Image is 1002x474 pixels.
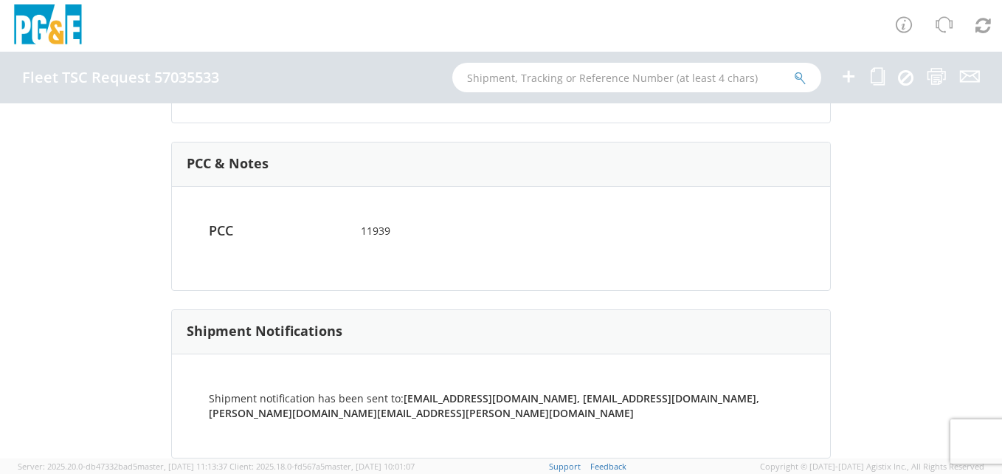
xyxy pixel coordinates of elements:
input: Shipment, Tracking or Reference Number (at least 4 chars) [452,63,821,92]
span: Copyright © [DATE]-[DATE] Agistix Inc., All Rights Reserved [760,461,984,473]
span: master, [DATE] 10:01:07 [325,461,415,472]
span: Client: 2025.18.0-fd567a5 [229,461,415,472]
span: master, [DATE] 11:13:37 [137,461,227,472]
strong: [EMAIL_ADDRESS][DOMAIN_NAME], [EMAIL_ADDRESS][DOMAIN_NAME], [PERSON_NAME][DOMAIN_NAME][EMAIL_ADDR... [209,391,759,420]
h3: Shipment Notifications [187,324,342,339]
h3: PCC & Notes [187,157,269,171]
a: Support [549,461,581,472]
a: Feedback [590,461,626,472]
h4: PCC [198,224,350,238]
span: 11939 [350,224,653,238]
div: Shipment notification has been sent to: [198,391,804,421]
span: Server: 2025.20.0-db47332bad5 [18,461,227,472]
h4: Fleet TSC Request 57035533 [22,69,219,86]
img: pge-logo-06675f144f4cfa6a6814.png [11,4,85,48]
